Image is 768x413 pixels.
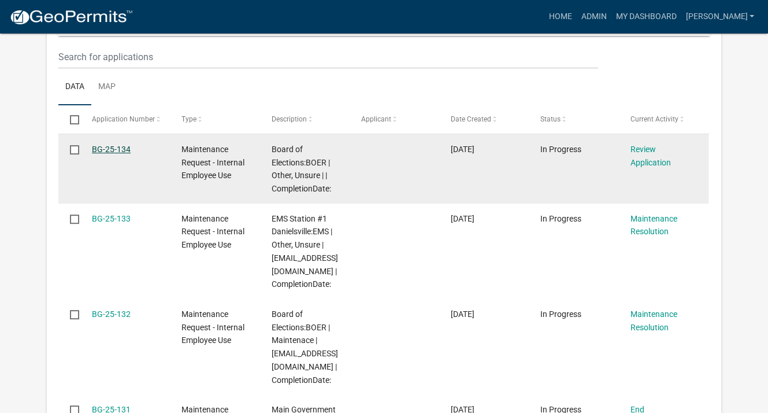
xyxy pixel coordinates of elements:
a: Home [544,6,576,28]
span: Date Created [451,115,491,123]
span: In Progress [540,309,581,319]
span: In Progress [540,145,581,154]
a: Maintenance Resolution [630,309,677,332]
a: My Dashboard [611,6,681,28]
span: 10/07/2025 [451,309,474,319]
span: Applicant [361,115,391,123]
a: Data [58,69,91,106]
datatable-header-cell: Applicant [350,105,440,133]
a: BG-25-132 [92,309,131,319]
a: Maintenance Resolution [630,214,677,237]
datatable-header-cell: Date Created [440,105,529,133]
span: Status [540,115,561,123]
span: Maintenance Request - Internal Employee Use [181,309,244,345]
span: Board of Elections:BOER | Maintenace | pmetz@madisonco.us | CompletionDate: [271,309,337,385]
datatable-header-cell: Current Activity [619,105,708,133]
a: Map [91,69,123,106]
datatable-header-cell: Select [58,105,80,133]
span: Description [271,115,306,123]
datatable-header-cell: Application Number [81,105,170,133]
span: Board of Elections:BOER | Other, Unsure | | CompletionDate: [271,145,331,193]
a: Review Application [630,145,670,167]
datatable-header-cell: Type [170,105,260,133]
span: 10/08/2025 [451,214,474,223]
a: BG-25-134 [92,145,131,154]
span: In Progress [540,214,581,223]
datatable-header-cell: Status [529,105,619,133]
span: 10/08/2025 [451,145,474,154]
span: Type [181,115,196,123]
a: BG-25-133 [92,214,131,223]
datatable-header-cell: Description [260,105,350,133]
span: Maintenance Request - Internal Employee Use [181,145,244,180]
a: [PERSON_NAME] [681,6,759,28]
span: Current Activity [630,115,678,123]
a: Admin [576,6,611,28]
span: Maintenance Request - Internal Employee Use [181,214,244,250]
span: EMS Station #1 Danielsville:EMS | Other, Unsure | nmcdaniel@madisonco.us | CompletionDate: [271,214,337,289]
span: Application Number [92,115,155,123]
input: Search for applications [58,45,598,69]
